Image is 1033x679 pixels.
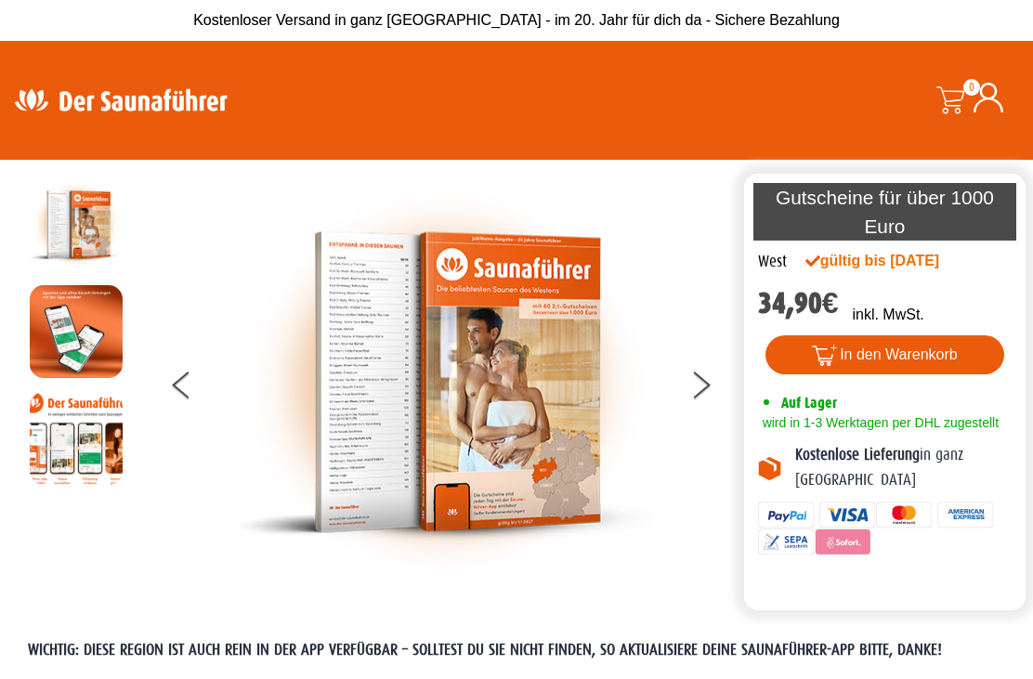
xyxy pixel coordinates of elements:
[795,443,1013,492] p: in ganz [GEOGRAPHIC_DATA]
[30,392,123,485] img: Anleitung7tn
[795,446,920,464] b: Kostenlose Lieferung
[758,286,839,320] bdi: 34,90
[822,286,839,320] span: €
[193,12,840,28] span: Kostenloser Versand in ganz [GEOGRAPHIC_DATA] - im 20. Jahr für dich da - Sichere Bezahlung
[781,394,837,411] span: Auf Lager
[753,183,1017,241] p: Gutscheine für über 1000 Euro
[852,304,923,326] p: inkl. MwSt.
[758,250,787,274] div: West
[30,285,123,378] img: MOCKUP-iPhone_regional
[237,178,655,586] img: der-saunafuehrer-2025-west
[963,79,980,96] span: 0
[28,641,942,659] span: WICHTIG: DIESE REGION IST AUCH REIN IN DER APP VERFÜGBAR – SOLLTEST DU SIE NICHT FINDEN, SO AKTUA...
[30,178,123,271] img: der-saunafuehrer-2025-west
[805,250,965,272] div: gültig bis [DATE]
[758,415,999,430] span: wird in 1-3 Werktagen per DHL zugestellt
[765,335,1004,374] button: In den Warenkorb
